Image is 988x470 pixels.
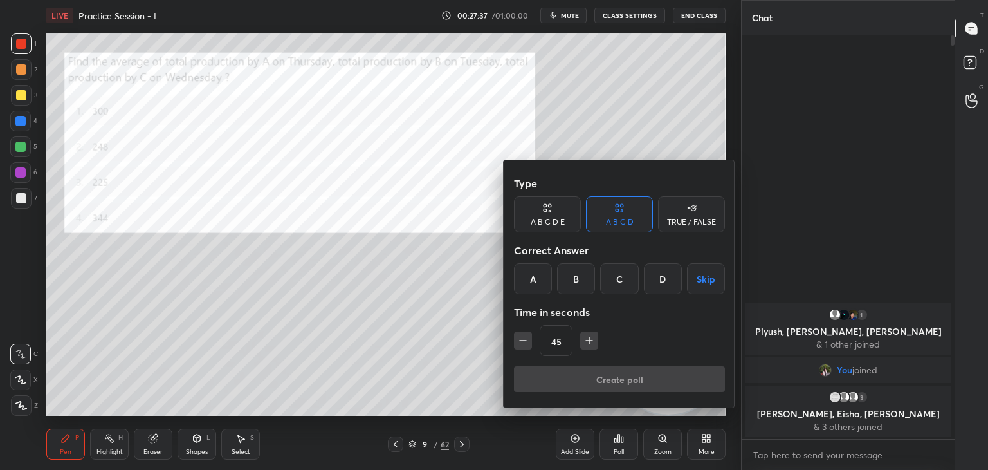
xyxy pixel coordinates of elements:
div: B [557,263,595,294]
div: C [600,263,638,294]
div: TRUE / FALSE [667,218,716,226]
div: Correct Answer [514,238,725,263]
div: D [644,263,682,294]
div: A [514,263,552,294]
button: Skip [687,263,725,294]
div: A B C D [606,218,634,226]
div: Type [514,171,725,196]
div: Time in seconds [514,299,725,325]
div: A B C D E [531,218,565,226]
